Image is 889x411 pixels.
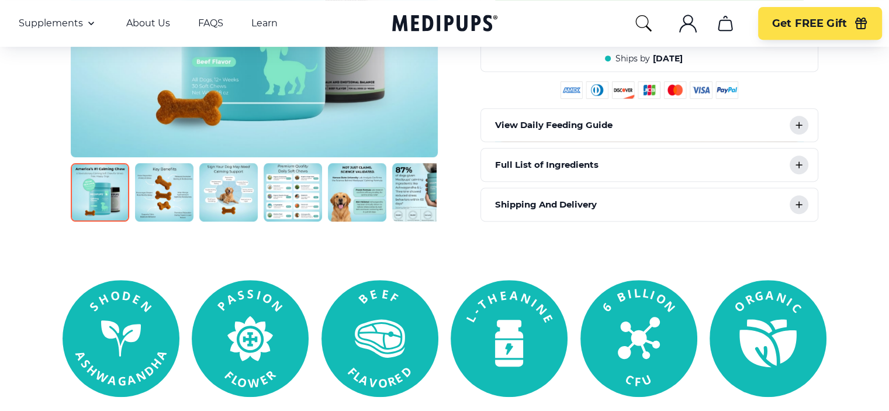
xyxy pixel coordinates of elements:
span: Ships by [615,53,650,64]
img: Calming Dog Chews | Natural Dog Supplements [71,163,129,222]
span: Get FREE Gift [772,17,847,30]
button: account [674,9,702,37]
span: Supplements [19,18,83,29]
a: FAQS [198,18,223,29]
p: View Daily Feeding Guide [495,118,613,132]
img: Calming Dog Chews | Natural Dog Supplements [392,163,451,222]
button: search [634,14,653,33]
a: About Us [126,18,170,29]
button: Get FREE Gift [758,7,882,40]
img: payment methods [561,81,738,99]
img: Calming Dog Chews | Natural Dog Supplements [328,163,386,222]
button: cart [711,9,739,37]
p: Shipping And Delivery [495,198,597,212]
a: Learn [251,18,278,29]
p: Full List of Ingredients [495,158,599,172]
button: Supplements [19,16,98,30]
img: Calming Dog Chews | Natural Dog Supplements [264,163,322,222]
span: [DATE] [653,53,683,64]
img: Calming Dog Chews | Natural Dog Supplements [199,163,258,222]
a: Medipups [392,12,497,36]
img: Calming Dog Chews | Natural Dog Supplements [135,163,193,222]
